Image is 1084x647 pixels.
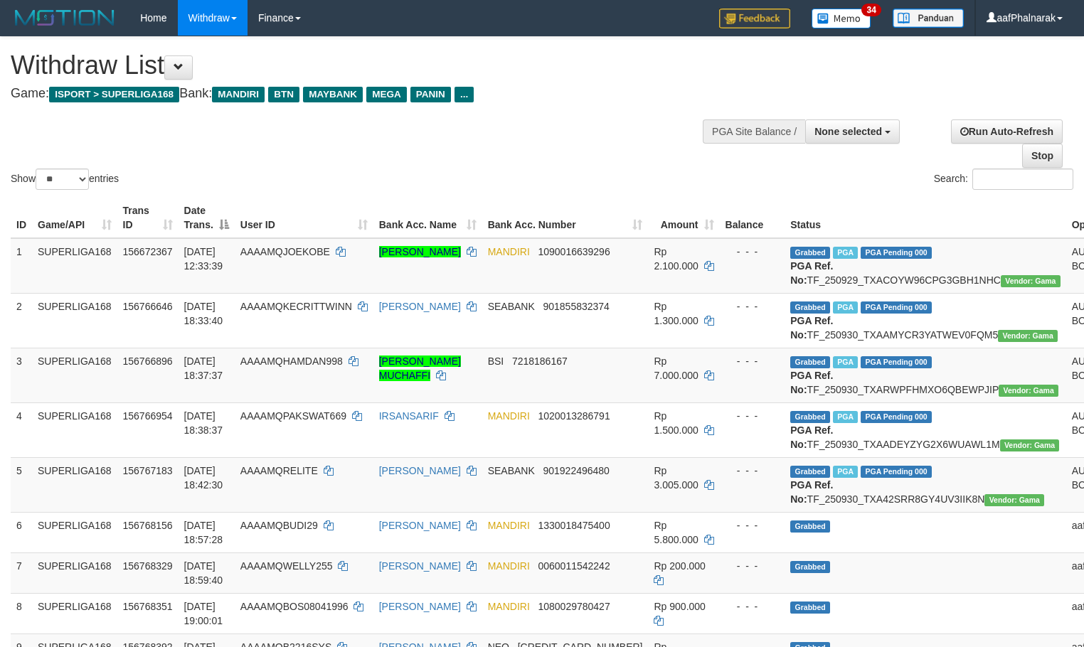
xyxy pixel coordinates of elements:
span: Copy 1080029780427 to clipboard [538,601,610,612]
span: Copy 901855832374 to clipboard [543,301,609,312]
span: Grabbed [790,561,830,573]
th: Trans ID: activate to sort column ascending [117,198,179,238]
input: Search: [972,169,1073,190]
a: IRSANSARIF [379,410,439,422]
span: BSI [488,355,504,367]
a: [PERSON_NAME] [379,301,461,312]
span: Grabbed [790,247,830,259]
span: Grabbed [790,466,830,478]
img: MOTION_logo.png [11,7,119,28]
td: 4 [11,402,32,457]
a: [PERSON_NAME] [379,601,461,612]
td: TF_250929_TXACOYW96CPG3GBH1NHC [785,238,1066,294]
span: [DATE] 18:33:40 [184,301,223,326]
span: PGA Pending [861,301,932,314]
div: - - - [726,245,780,259]
span: Marked by aafsengchandara [833,247,858,259]
td: 6 [11,512,32,552]
span: [DATE] 18:59:40 [184,560,223,586]
span: 156768156 [123,520,173,531]
a: Stop [1022,144,1063,168]
td: 3 [11,348,32,402]
span: MANDIRI [488,246,530,257]
a: [PERSON_NAME] [379,560,461,572]
th: ID [11,198,32,238]
span: Grabbed [790,601,830,614]
a: [PERSON_NAME] [379,465,461,476]
th: Balance [720,198,785,238]
td: 1 [11,238,32,294]
td: TF_250930_TXA42SRR8GY4UV3IIK8N [785,457,1066,512]
span: Copy 1330018475400 to clipboard [538,520,610,531]
span: AAAAMQBOS08041996 [240,601,349,612]
td: SUPERLIGA168 [32,402,117,457]
b: PGA Ref. No: [790,315,833,341]
span: 156767183 [123,465,173,476]
span: AAAAMQPAKSWAT669 [240,410,346,422]
b: PGA Ref. No: [790,424,833,450]
div: - - - [726,354,780,368]
div: - - - [726,299,780,314]
b: PGA Ref. No: [790,479,833,505]
select: Showentries [36,169,89,190]
span: Copy 7218186167 to clipboard [512,355,568,367]
span: Rp 1.500.000 [654,410,698,436]
span: Rp 7.000.000 [654,355,698,381]
span: Vendor URL: https://trx31.1velocity.biz [984,494,1044,506]
span: 156766954 [123,410,173,422]
a: [PERSON_NAME] MUCHAFFI [379,355,461,381]
span: PANIN [410,87,451,102]
span: 156768351 [123,601,173,612]
th: Date Trans.: activate to sort column descending [179,198,235,238]
span: AAAAMQWELLY255 [240,560,333,572]
span: Marked by aafsengchandara [833,356,858,368]
span: None selected [814,126,882,137]
div: - - - [726,518,780,533]
span: Copy 0060011542242 to clipboard [538,560,610,572]
th: Amount: activate to sort column ascending [648,198,719,238]
span: 156766646 [123,301,173,312]
span: 34 [861,4,881,16]
span: Vendor URL: https://trx31.1velocity.biz [999,385,1058,397]
td: TF_250930_TXARWPFHMXO6QBEWPJIP [785,348,1066,402]
span: SEABANK [488,465,535,476]
label: Show entries [11,169,119,190]
span: Rp 200.000 [654,560,705,572]
span: Copy 901922496480 to clipboard [543,465,609,476]
td: SUPERLIGA168 [32,512,117,552]
td: SUPERLIGA168 [32,238,117,294]
span: PGA Pending [861,356,932,368]
span: Grabbed [790,356,830,368]
td: 7 [11,552,32,593]
span: PGA Pending [861,247,932,259]
td: SUPERLIGA168 [32,593,117,633]
span: Vendor URL: https://trx31.1velocity.biz [998,330,1058,342]
span: Rp 3.005.000 [654,465,698,491]
div: PGA Site Balance / [703,119,805,144]
div: - - - [726,599,780,614]
span: Grabbed [790,520,830,533]
span: Grabbed [790,411,830,423]
h4: Game: Bank: [11,87,708,101]
span: [DATE] 18:37:37 [184,355,223,381]
span: Marked by aafheankoy [833,301,858,314]
td: SUPERLIGA168 [32,552,117,593]
th: Game/API: activate to sort column ascending [32,198,117,238]
span: MANDIRI [488,560,530,572]
div: - - - [726,464,780,478]
span: AAAAMQRELITE [240,465,318,476]
span: 156672367 [123,246,173,257]
span: Copy 1090016639296 to clipboard [538,246,610,257]
b: PGA Ref. No: [790,260,833,286]
th: User ID: activate to sort column ascending [235,198,373,238]
span: [DATE] 19:00:01 [184,601,223,626]
span: AAAAMQJOEKOBE [240,246,330,257]
button: None selected [805,119,900,144]
td: TF_250930_TXAAMYCR3YATWEV0FQM5 [785,293,1066,348]
span: Marked by aafheankoy [833,466,858,478]
td: 8 [11,593,32,633]
td: TF_250930_TXAADEYZYG2X6WUAWL1M [785,402,1066,457]
td: SUPERLIGA168 [32,293,117,348]
span: [DATE] 12:33:39 [184,246,223,272]
span: MEGA [366,87,407,102]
